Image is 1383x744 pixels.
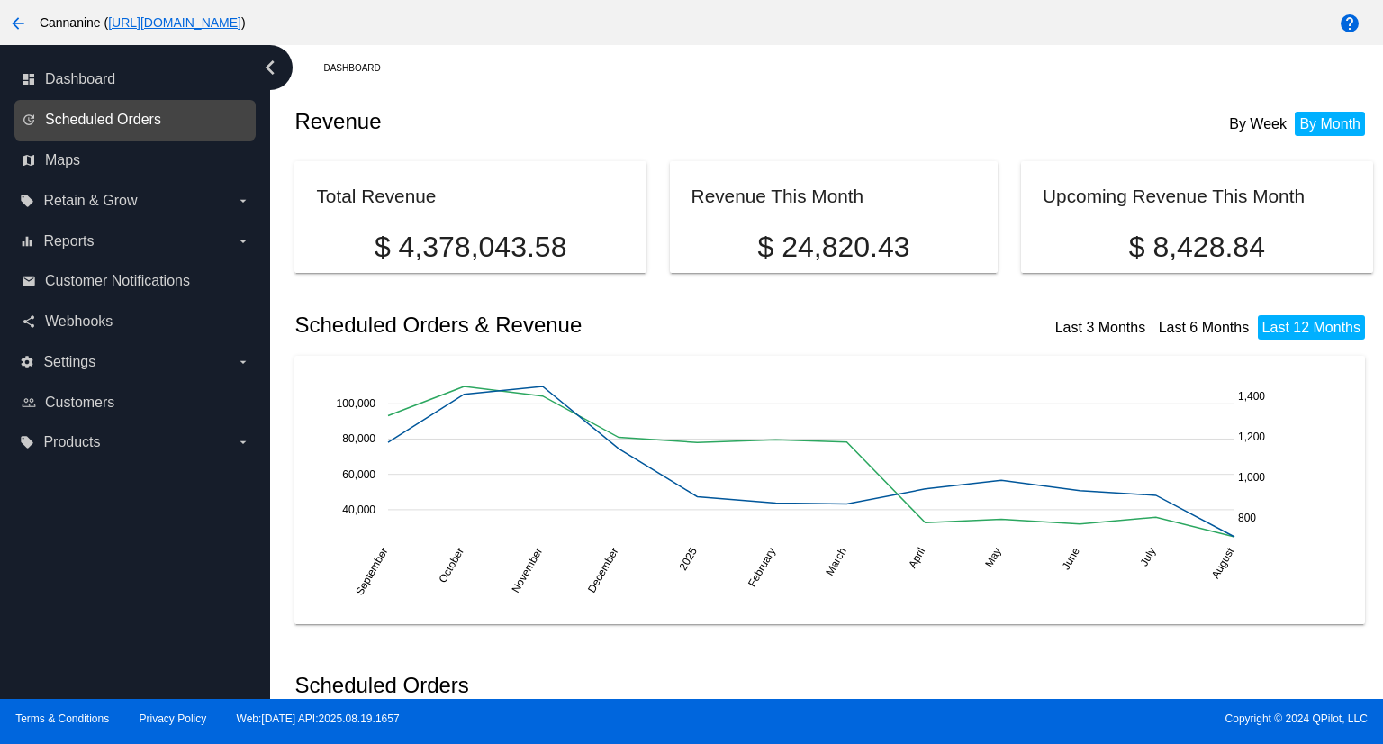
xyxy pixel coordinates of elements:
p: $ 4,378,043.58 [316,231,624,264]
text: April [907,545,928,570]
text: June [1060,545,1082,572]
text: 2025 [677,545,701,572]
text: 1,400 [1238,390,1265,403]
text: 80,000 [343,432,376,445]
text: 100,000 [337,397,376,410]
li: By Week [1225,112,1291,136]
h2: Revenue [294,109,834,134]
text: 60,000 [343,467,376,480]
i: local_offer [20,435,34,449]
text: October [437,545,466,585]
span: Scheduled Orders [45,112,161,128]
span: Dashboard [45,71,115,87]
i: arrow_drop_down [236,194,250,208]
h2: Total Revenue [316,186,436,206]
i: arrow_drop_down [236,234,250,249]
a: Dashboard [323,54,396,82]
span: Webhooks [45,313,113,330]
a: Web:[DATE] API:2025.08.19.1657 [237,712,400,725]
text: November [510,545,546,594]
i: arrow_drop_down [236,355,250,369]
span: Maps [45,152,80,168]
h2: Revenue This Month [691,186,864,206]
i: email [22,274,36,288]
text: February [746,545,778,589]
text: 1,200 [1238,431,1265,443]
p: $ 24,820.43 [691,231,977,264]
span: Customer Notifications [45,273,190,289]
text: March [824,545,850,577]
span: Settings [43,354,95,370]
i: chevron_left [256,53,285,82]
p: $ 8,428.84 [1043,231,1351,264]
span: Copyright © 2024 QPilot, LLC [707,712,1368,725]
text: May [983,545,1004,569]
a: update Scheduled Orders [22,105,250,134]
span: Customers [45,395,114,411]
a: people_outline Customers [22,388,250,417]
a: Privacy Policy [140,712,207,725]
li: By Month [1295,112,1365,136]
a: map Maps [22,146,250,175]
span: Retain & Grow [43,193,137,209]
span: Products [43,434,100,450]
text: September [354,545,391,597]
i: share [22,314,36,329]
i: update [22,113,36,127]
h2: Scheduled Orders & Revenue [294,313,834,338]
i: arrow_drop_down [236,435,250,449]
i: equalizer [20,234,34,249]
i: map [22,153,36,168]
a: share Webhooks [22,307,250,336]
i: people_outline [22,395,36,410]
a: Last 3 Months [1055,320,1146,335]
text: 800 [1238,511,1256,523]
text: August [1209,545,1237,581]
a: Terms & Conditions [15,712,109,725]
text: 1,000 [1238,471,1265,484]
h2: Scheduled Orders [294,673,834,698]
i: settings [20,355,34,369]
a: email Customer Notifications [22,267,250,295]
mat-icon: arrow_back [7,13,29,34]
a: dashboard Dashboard [22,65,250,94]
span: Cannanine ( ) [40,15,246,30]
mat-icon: help [1339,13,1360,34]
text: 40,000 [343,503,376,515]
span: Reports [43,233,94,250]
a: Last 12 Months [1262,320,1360,335]
i: local_offer [20,194,34,208]
a: Last 6 Months [1159,320,1250,335]
i: dashboard [22,72,36,86]
h2: Upcoming Revenue This Month [1043,186,1305,206]
text: December [585,545,621,594]
a: [URL][DOMAIN_NAME] [108,15,241,30]
text: July [1138,545,1159,567]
